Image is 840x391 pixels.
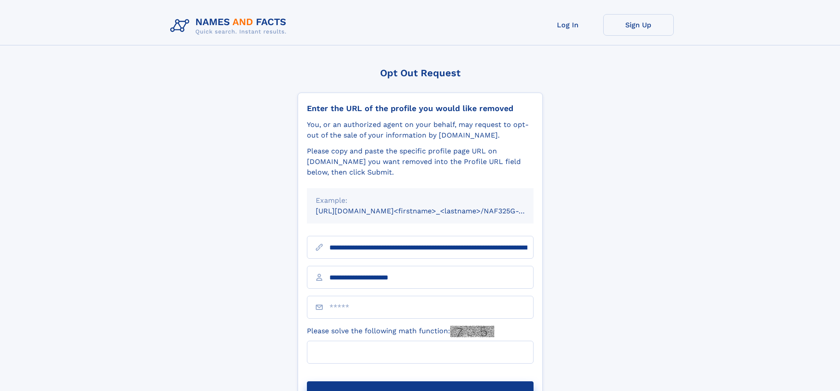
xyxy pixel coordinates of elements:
[167,14,294,38] img: Logo Names and Facts
[316,207,550,215] small: [URL][DOMAIN_NAME]<firstname>_<lastname>/NAF325G-xxxxxxxx
[603,14,674,36] a: Sign Up
[298,67,543,78] div: Opt Out Request
[533,14,603,36] a: Log In
[316,195,525,206] div: Example:
[307,326,494,337] label: Please solve the following math function:
[307,119,534,141] div: You, or an authorized agent on your behalf, may request to opt-out of the sale of your informatio...
[307,104,534,113] div: Enter the URL of the profile you would like removed
[307,146,534,178] div: Please copy and paste the specific profile page URL on [DOMAIN_NAME] you want removed into the Pr...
